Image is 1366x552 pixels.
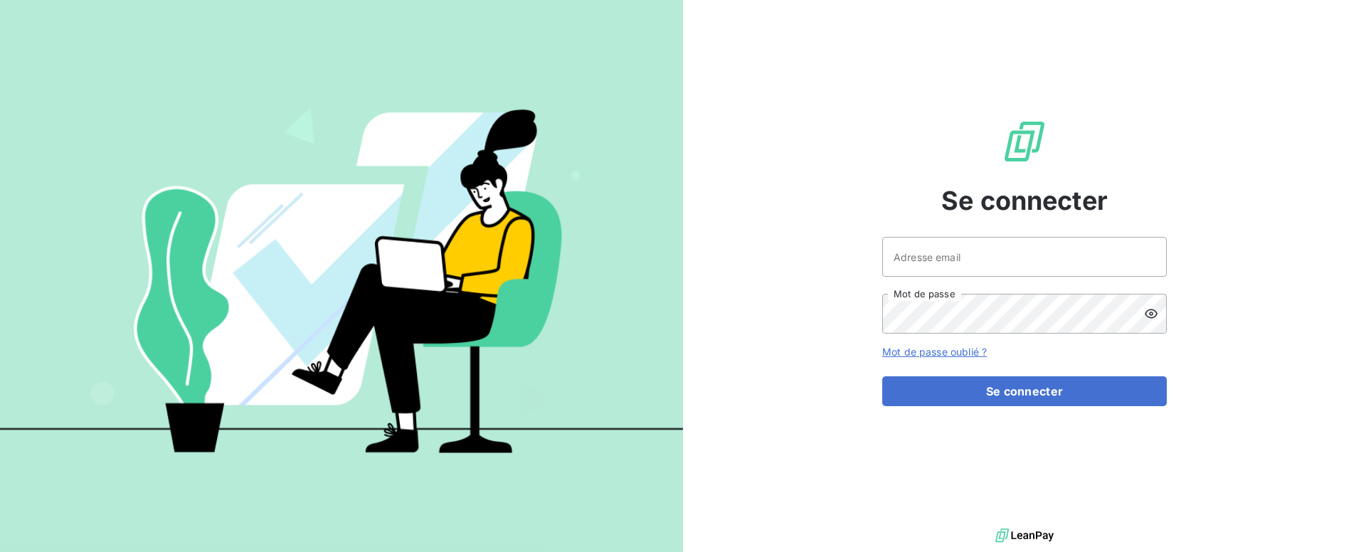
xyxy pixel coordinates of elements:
[995,525,1054,546] img: logo
[882,237,1167,277] input: placeholder
[1002,119,1047,164] img: Logo LeanPay
[882,376,1167,406] button: Se connecter
[941,181,1108,220] span: Se connecter
[882,346,987,358] a: Mot de passe oublié ?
